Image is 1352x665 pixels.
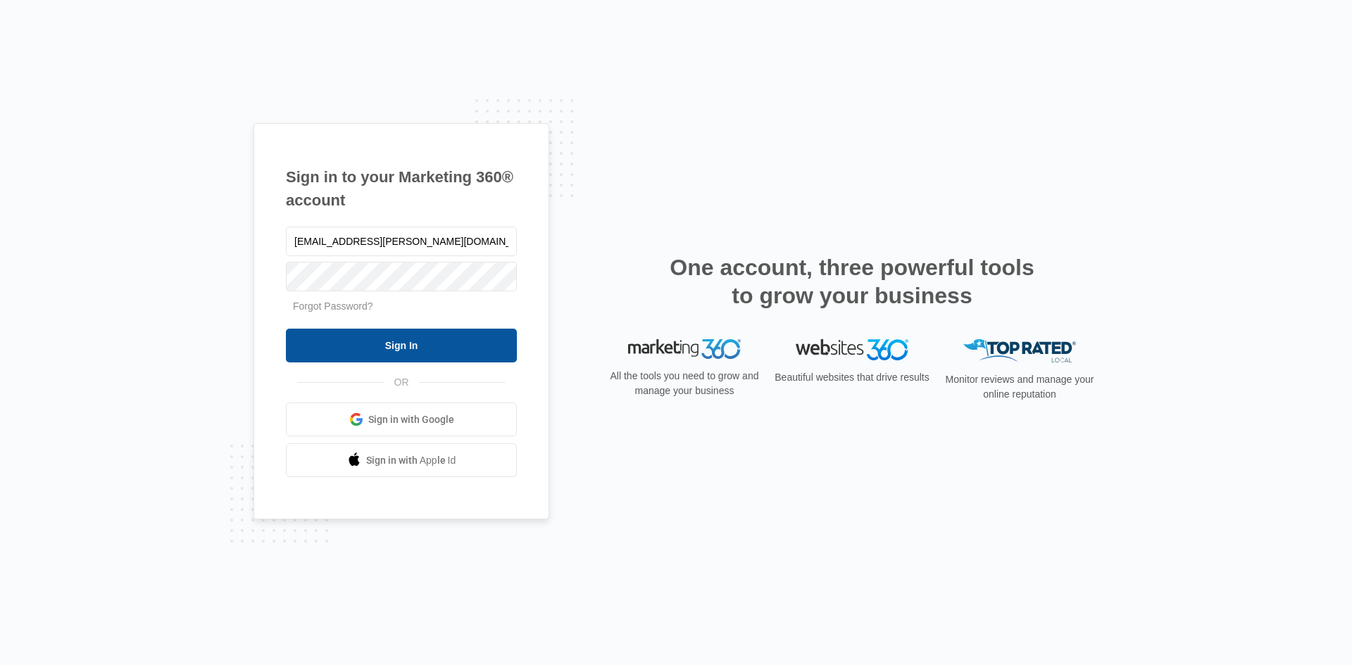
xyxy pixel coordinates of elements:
img: Websites 360 [796,339,908,360]
h1: Sign in to your Marketing 360® account [286,165,517,212]
img: Marketing 360 [628,339,741,359]
p: All the tools you need to grow and manage your business [606,369,763,398]
p: Beautiful websites that drive results [773,370,931,385]
a: Forgot Password? [293,300,373,312]
p: Monitor reviews and manage your online reputation [941,372,1098,402]
h2: One account, three powerful tools to grow your business [665,253,1039,310]
span: Sign in with Apple Id [366,453,456,468]
a: Sign in with Apple Id [286,443,517,477]
span: OR [384,375,419,390]
span: Sign in with Google [368,412,454,427]
input: Sign In [286,329,517,362]
input: Email [286,227,517,256]
img: Top Rated Local [963,339,1076,362]
a: Sign in with Google [286,403,517,436]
